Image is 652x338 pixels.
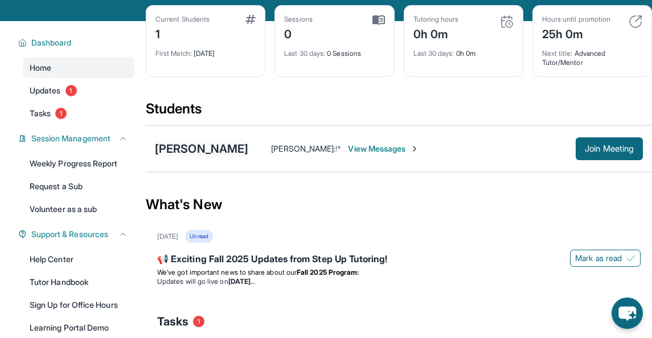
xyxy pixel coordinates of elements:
li: Updates will go live on [157,277,641,286]
a: Sign Up for Office Hours [23,295,134,315]
strong: Fall 2025 Program: [297,268,359,276]
span: Tasks [157,313,188,329]
span: View Messages [348,143,419,154]
span: Join Meeting [585,145,634,152]
span: Session Management [31,133,110,144]
span: Next title : [542,49,573,58]
img: card [245,15,256,24]
div: 0h 0m [413,24,459,42]
div: Sessions [284,15,313,24]
span: Mark as read [575,253,622,264]
span: First Match : [155,49,192,58]
button: Join Meeting [576,137,643,160]
a: Learning Portal Demo [23,317,134,338]
a: Weekly Progress Report [23,153,134,174]
span: Last 30 days : [413,49,454,58]
div: Advanced Tutor/Mentor [542,42,642,67]
a: Updates1 [23,80,134,101]
div: Hours until promotion [542,15,610,24]
span: 1 [65,85,77,96]
button: Support & Resources [27,229,128,240]
span: Dashboard [31,37,72,48]
div: 0h 0m [413,42,514,58]
div: 0 [284,24,313,42]
img: card [372,15,385,25]
img: card [629,15,642,28]
div: Current Students [155,15,210,24]
span: Home [30,62,51,74]
span: We’ve got important news to share about our [157,268,297,276]
span: [PERSON_NAME] : [271,144,335,153]
img: Mark as read [626,254,635,263]
img: card [500,15,514,28]
a: Help Center [23,249,134,270]
div: Students [146,100,652,125]
div: Tutoring hours [413,15,459,24]
span: Updates [30,85,61,96]
span: 1 [193,316,204,327]
span: Last 30 days : [284,49,325,58]
span: Tasks [30,108,51,119]
span: Support & Resources [31,229,108,240]
div: [PERSON_NAME] [155,141,248,157]
strong: [DATE] [228,277,255,286]
div: [DATE] [157,232,178,241]
button: Session Management [27,133,128,144]
a: Request a Sub [23,176,134,197]
div: 1 [155,24,210,42]
div: 25h 0m [542,24,610,42]
button: Dashboard [27,37,128,48]
a: Volunteer as a sub [23,199,134,219]
div: 📢 Exciting Fall 2025 Updates from Step Up Tutoring! [157,252,641,268]
span: 1 [55,108,67,119]
img: Chevron-Right [410,144,419,153]
button: chat-button [612,298,643,329]
a: Tasks1 [23,103,134,124]
div: 0 Sessions [284,42,384,58]
div: [DATE] [155,42,256,58]
div: What's New [146,180,652,230]
a: Tutor Handbook [23,272,134,292]
button: Mark as read [570,250,641,267]
a: Home [23,58,134,78]
div: Unread [185,230,212,243]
